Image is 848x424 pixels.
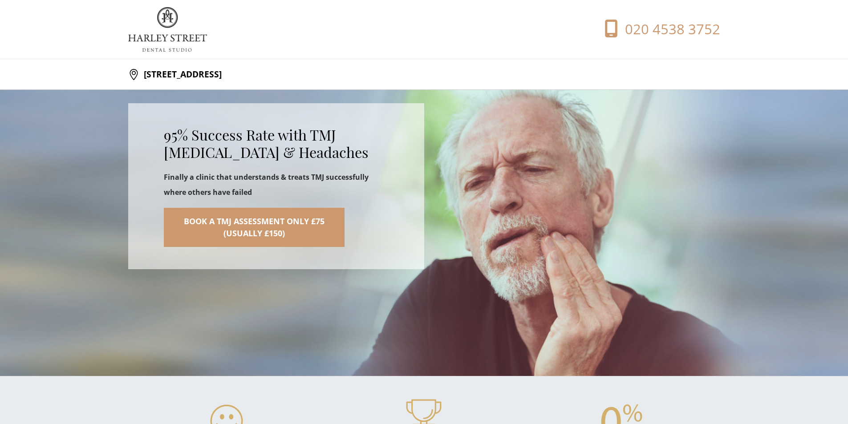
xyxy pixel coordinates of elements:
strong: Finally a clinic that understands & treats TMJ successfully where others have failed [164,172,369,197]
h2: 95% Success Rate with TMJ [MEDICAL_DATA] & Headaches [164,126,389,161]
a: Book a TMJ Assessment Only £75(Usually £150) [164,208,345,247]
p: [STREET_ADDRESS] [139,65,222,83]
img: logo.png [128,7,207,52]
a: 020 4538 3752 [578,20,720,39]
